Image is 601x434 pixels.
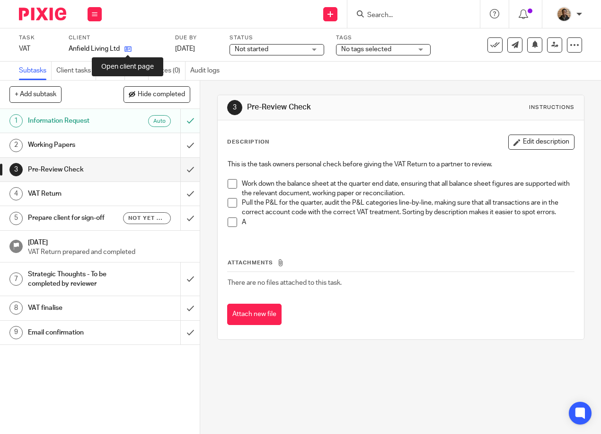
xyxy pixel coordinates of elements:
label: Status [230,34,324,42]
div: VAT [19,44,57,54]
span: There are no files attached to this task. [228,280,342,286]
div: Auto [148,115,171,127]
p: VAT Return prepared and completed [28,247,191,257]
div: 9 [9,326,23,339]
p: This is the task owners personal check before giving the VAT Return to a partner to review. [228,160,574,169]
h1: [DATE] [28,235,191,247]
span: Not yet sent [128,214,166,222]
a: Client tasks [56,62,96,80]
button: Edit description [508,135,574,150]
p: Pull the P&L for the quarter, audit the P&L categories line-by-line, making sure that all transac... [242,198,574,217]
img: WhatsApp%20Image%202025-04-23%20.jpg [557,7,572,22]
span: No tags selected [341,46,391,53]
div: 2 [9,139,23,152]
label: Tags [336,34,431,42]
label: Due by [175,34,218,42]
span: Attachments [228,260,273,265]
h1: Pre-Review Check [247,102,421,112]
button: + Add subtask [9,86,62,102]
div: 1 [9,114,23,127]
img: Pixie [19,8,66,20]
h1: Prepare client for sign-off [28,211,124,225]
a: Files [130,62,149,80]
div: 4 [9,187,23,200]
a: Notes (0) [153,62,186,80]
span: Hide completed [138,91,185,99]
h1: VAT Return [28,187,124,201]
p: Work down the balance sheet at the quarter end date, ensuring that all balance sheet figures are ... [242,179,574,199]
h1: VAT finalise [28,301,124,315]
span: [DATE] [175,45,195,52]
input: Search [366,11,451,20]
label: Client [69,34,163,42]
button: Attach new file [227,304,282,325]
h1: Working Papers [28,138,124,152]
h1: Strategic Thoughts - To be completed by reviewer [28,267,124,291]
h1: Information Request [28,114,124,128]
div: 8 [9,301,23,315]
span: Not started [235,46,268,53]
div: Instructions [529,104,574,111]
label: Task [19,34,57,42]
h1: Pre-Review Check [28,163,124,177]
a: Subtasks [19,62,52,80]
a: Emails [101,62,125,80]
div: 7 [9,272,23,286]
div: 5 [9,212,23,225]
div: 3 [227,100,242,115]
p: A [242,217,574,227]
div: 3 [9,163,23,176]
p: Anfield Living Ltd [69,44,120,54]
p: Description [227,138,269,146]
h1: Email confirmation [28,325,124,340]
a: Audit logs [190,62,224,80]
button: Hide completed [124,86,190,102]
